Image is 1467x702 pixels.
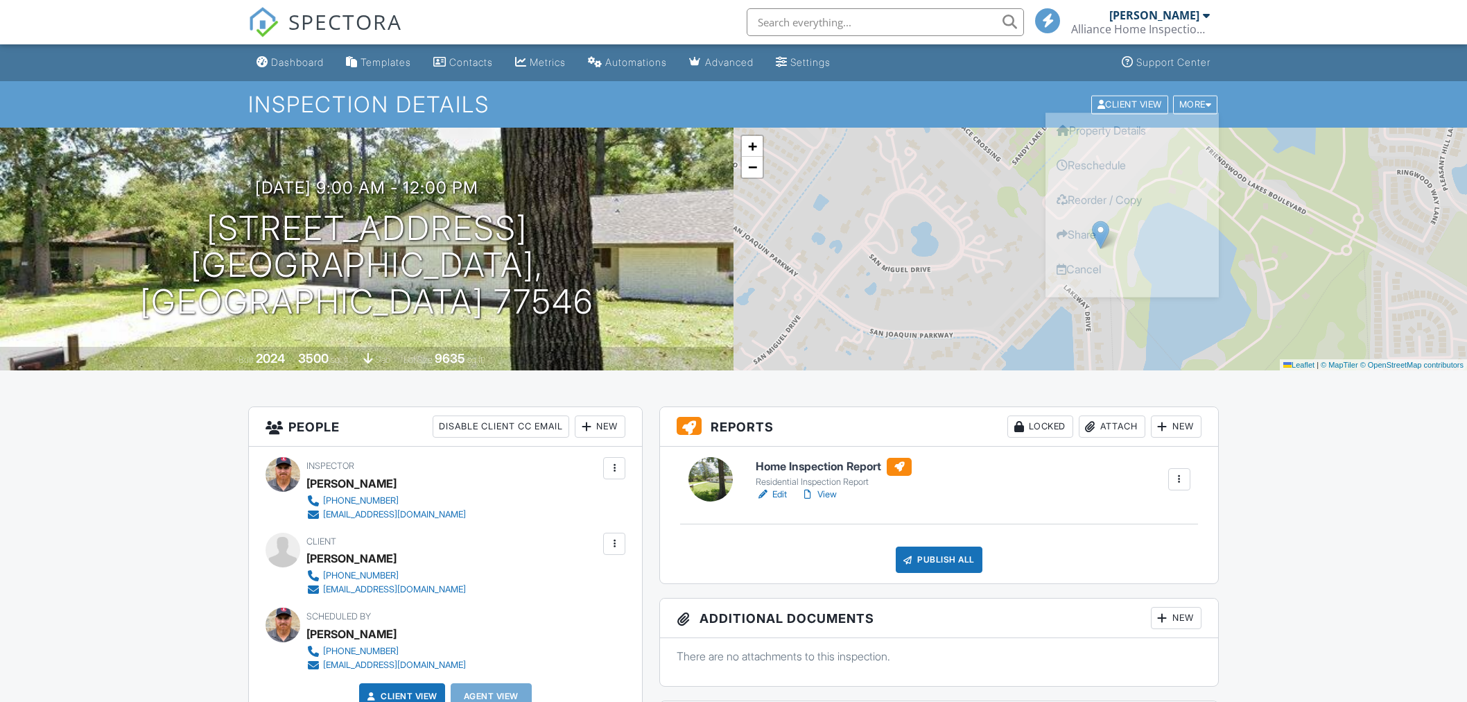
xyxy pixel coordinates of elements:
div: Settings [790,56,831,68]
div: 9635 [435,351,465,366]
a: Home Inspection Report Residential Inspection Report [756,458,912,488]
a: Settings [770,50,836,76]
div: Residential Inspection Report [756,477,912,488]
div: [EMAIL_ADDRESS][DOMAIN_NAME] [323,509,466,520]
div: [PERSON_NAME] [306,548,397,569]
span: | [1317,361,1319,369]
h1: Inspection Details [248,92,1219,117]
div: Metrics [530,56,566,68]
a: © MapTiler [1321,361,1358,369]
div: New [1151,416,1201,438]
div: Disable Client CC Email [433,416,569,438]
a: Zoom in [742,136,763,157]
a: Advanced [684,50,759,76]
a: [EMAIL_ADDRESS][DOMAIN_NAME] [306,658,466,672]
a: Reschedule [1045,147,1219,182]
a: View [801,488,837,502]
div: Client View [1091,95,1168,114]
h3: Additional Documents [660,599,1218,638]
a: [EMAIL_ADDRESS][DOMAIN_NAME] [306,583,466,597]
div: Publish All [896,547,982,573]
a: Dashboard [251,50,329,76]
div: Dashboard [271,56,324,68]
div: [PHONE_NUMBER] [323,570,399,581]
div: Contacts [449,56,493,68]
a: Leaflet [1283,361,1314,369]
h1: [STREET_ADDRESS] [GEOGRAPHIC_DATA], [GEOGRAPHIC_DATA] 77546 [22,210,711,320]
div: Templates [361,56,411,68]
a: [PHONE_NUMBER] [306,569,466,583]
div: More [1173,95,1218,114]
div: Advanced [705,56,754,68]
h6: Home Inspection Report [756,458,912,476]
a: Property Details [1045,112,1219,147]
p: There are no attachments to this inspection. [677,649,1201,664]
h3: Reports [660,407,1218,447]
span: sq.ft. [467,354,485,365]
span: SPECTORA [288,7,402,36]
span: Built [238,354,254,365]
div: Automations [605,56,667,68]
a: Zoom out [742,157,763,178]
a: Cancel [1045,251,1219,286]
a: [PHONE_NUMBER] [306,494,466,508]
a: Reorder / Copy [1045,182,1219,216]
a: Edit [756,488,787,502]
span: Lot Size [403,354,433,365]
div: 3500 [298,351,329,366]
div: [EMAIL_ADDRESS][DOMAIN_NAME] [323,660,466,671]
a: Metrics [510,50,571,76]
div: 2024 [256,351,285,366]
h3: People [249,407,642,447]
div: Support Center [1136,56,1210,68]
a: Share [1045,216,1219,251]
a: Delete [1045,286,1219,320]
div: Attach [1079,416,1145,438]
span: Scheduled By [306,611,371,622]
div: New [1151,607,1201,629]
div: [PHONE_NUMBER] [323,646,399,657]
a: © OpenStreetMap contributors [1360,361,1464,369]
div: New [575,416,625,438]
img: The Best Home Inspection Software - Spectora [248,7,279,37]
h3: [DATE] 9:00 am - 12:00 pm [255,178,478,197]
a: SPECTORA [248,19,402,48]
div: [PHONE_NUMBER] [323,495,399,506]
span: − [748,158,757,175]
a: Templates [340,50,417,76]
a: Contacts [428,50,498,76]
a: Support Center [1116,50,1216,76]
a: [PHONE_NUMBER] [306,644,466,658]
input: Search everything... [747,8,1024,36]
span: slab [375,354,390,365]
div: [PERSON_NAME] [306,473,397,494]
div: [PERSON_NAME] [1109,8,1199,22]
a: Automations (Basic) [582,50,672,76]
span: Inspector [306,461,354,471]
div: [PERSON_NAME] [306,624,397,644]
span: + [748,137,757,155]
span: sq. ft. [331,354,350,365]
a: Client View [1090,99,1172,109]
div: [EMAIL_ADDRESS][DOMAIN_NAME] [323,584,466,595]
div: Alliance Home Inspections LLC [1071,22,1210,36]
span: Client [306,536,336,547]
a: [EMAIL_ADDRESS][DOMAIN_NAME] [306,508,466,522]
div: Locked [1007,416,1073,438]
